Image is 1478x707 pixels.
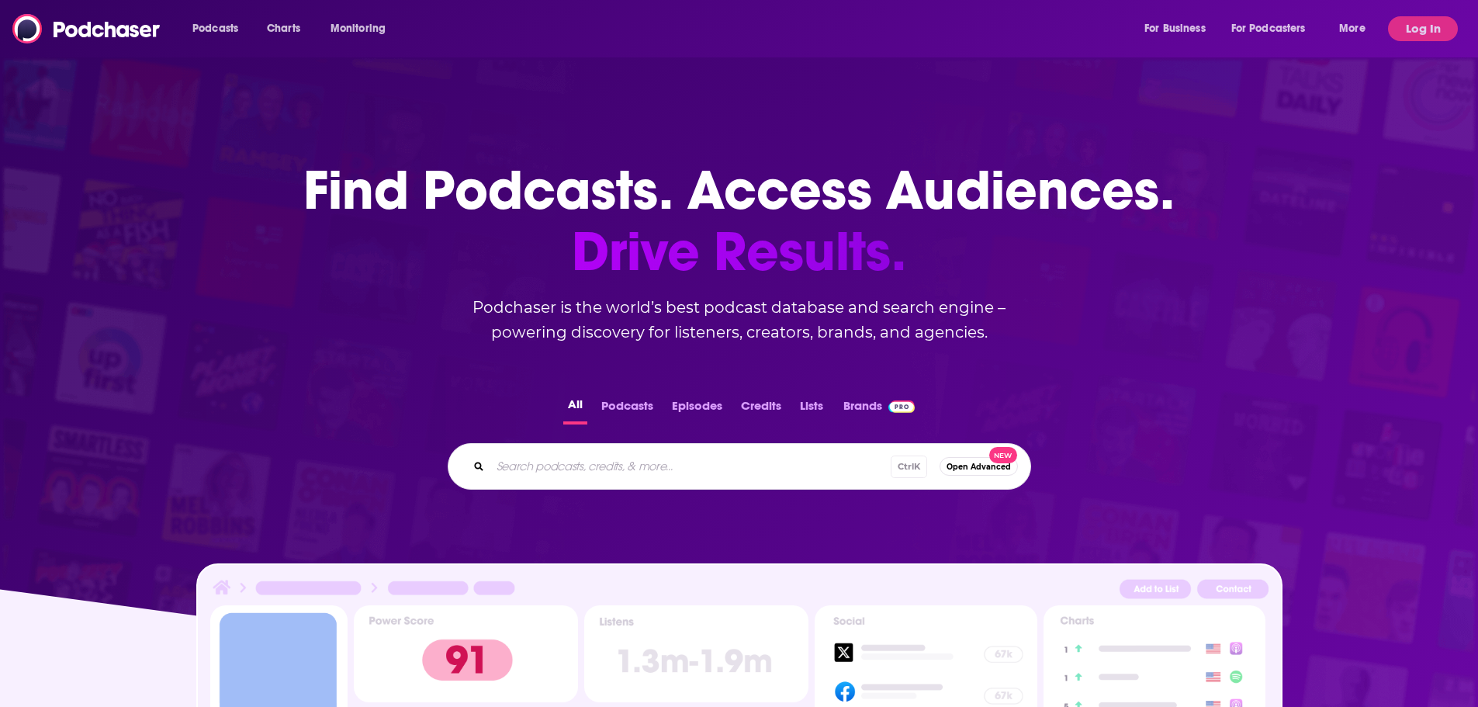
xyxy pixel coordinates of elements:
[947,463,1011,471] span: Open Advanced
[331,18,386,40] span: Monitoring
[989,447,1017,463] span: New
[12,14,161,43] img: Podchaser - Follow, Share and Rate Podcasts
[940,457,1018,476] button: Open AdvancedNew
[888,400,916,413] img: Podchaser Pro
[1231,18,1306,40] span: For Podcasters
[843,394,916,425] a: BrandsPodchaser Pro
[303,160,1175,282] h1: Find Podcasts. Access Audiences.
[192,18,238,40] span: Podcasts
[429,295,1050,345] h2: Podchaser is the world’s best podcast database and search engine – powering discovery for listene...
[267,18,300,40] span: Charts
[303,221,1175,282] span: Drive Results.
[354,605,578,702] img: Podcast Insights Power score
[1339,18,1366,40] span: More
[1134,16,1225,41] button: open menu
[584,605,808,702] img: Podcast Insights Listens
[257,16,310,41] a: Charts
[1388,16,1458,41] button: Log In
[795,394,828,425] button: Lists
[1144,18,1206,40] span: For Business
[182,16,258,41] button: open menu
[891,456,927,478] span: Ctrl K
[736,394,786,425] button: Credits
[320,16,406,41] button: open menu
[490,454,891,479] input: Search podcasts, credits, & more...
[597,394,658,425] button: Podcasts
[1328,16,1385,41] button: open menu
[448,443,1031,490] div: Search podcasts, credits, & more...
[563,394,587,425] button: All
[1221,16,1328,41] button: open menu
[210,577,1269,605] img: Podcast Insights Header
[667,394,727,425] button: Episodes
